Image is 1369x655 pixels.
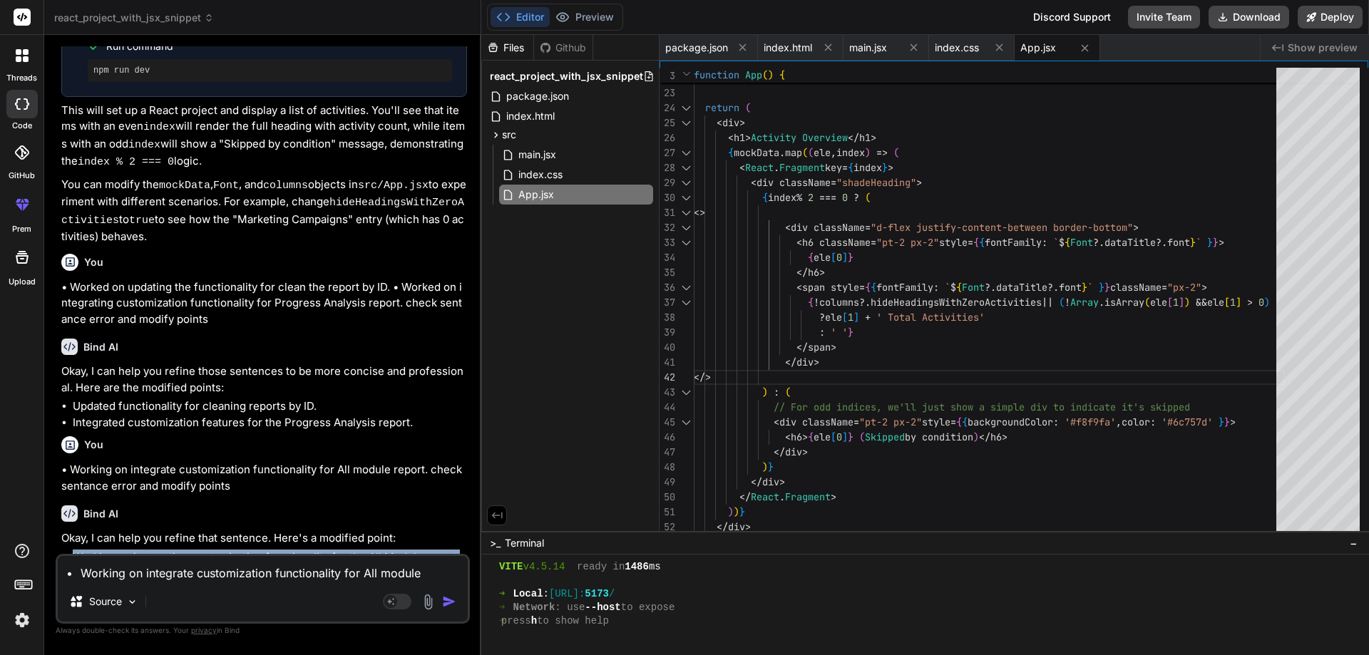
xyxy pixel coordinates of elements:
[831,176,836,189] span: =
[1047,281,1059,294] span: ?.
[84,438,103,452] h6: You
[853,416,859,428] span: =
[481,41,533,55] div: Files
[677,205,695,220] div: Click to collapse the range.
[979,430,990,443] span: </
[768,460,774,473] span: }
[933,281,939,294] span: :
[660,250,675,265] div: 34
[1059,281,1082,294] span: font
[865,430,905,443] span: Skipped
[853,161,882,174] span: index
[1042,236,1047,249] span: :
[6,72,37,84] label: threads
[808,146,814,159] span: (
[1156,236,1167,249] span: ?.
[1350,536,1358,550] span: −
[831,146,836,159] span: ,
[1104,296,1144,309] span: isArray
[73,415,467,431] li: Integrated customization features for the Progress Analysis report.
[1070,296,1099,309] span: Array
[1236,296,1241,309] span: ]
[1122,416,1150,428] span: color
[1288,41,1358,55] span: Show preview
[1247,296,1253,309] span: >
[1059,296,1065,309] span: (
[785,430,791,443] span: <
[968,236,973,249] span: =
[802,131,848,144] span: Overview
[1219,236,1224,249] span: >
[774,401,1059,413] span: // For odd indices, we'll just show a simple div t
[143,121,175,133] code: index
[705,101,739,114] span: return
[1298,6,1363,29] button: Deploy
[796,356,814,368] span: div
[517,146,558,163] span: main.jsx
[128,139,160,151] code: index
[1133,221,1139,234] span: >
[1128,6,1200,29] button: Invite Team
[1219,416,1224,428] span: }
[922,416,950,428] span: style
[665,41,728,55] span: package.json
[550,7,620,27] button: Preview
[1002,430,1007,443] span: >
[660,68,675,83] span: 3
[505,88,570,105] span: package.json
[796,266,808,279] span: </
[490,69,643,83] span: react_project_with_jsx_snippet
[791,221,865,234] span: div className
[106,39,452,53] span: Run command
[745,131,751,144] span: >
[802,146,808,159] span: (
[848,131,859,144] span: </
[808,191,814,204] span: 2
[660,190,675,205] div: 30
[660,460,675,475] div: 48
[1150,296,1167,309] span: ele
[819,266,825,279] span: >
[859,281,865,294] span: =
[819,296,859,309] span: columns
[825,311,842,324] span: ele
[808,430,814,443] span: {
[831,251,836,264] span: [
[491,7,550,27] button: Editor
[1167,236,1190,249] span: font
[660,130,675,145] div: 26
[935,41,979,55] span: index.css
[796,341,808,354] span: </
[1184,296,1190,309] span: )
[802,445,808,458] span: >
[859,296,871,309] span: ?.
[694,371,711,383] span: </>
[213,180,239,192] code: Font
[1070,236,1093,249] span: Font
[1110,281,1162,294] span: className
[996,281,1047,294] span: dataTitle
[694,68,739,81] span: function
[1230,416,1236,428] span: >
[677,115,695,130] div: Click to collapse the range.
[768,191,796,204] span: index
[677,280,695,295] div: Click to collapse the range.
[358,180,429,192] code: src/App.jsx
[660,445,675,460] div: 47
[768,68,774,81] span: )
[831,341,836,354] span: >
[814,146,831,159] span: ele
[84,255,103,269] h6: You
[660,265,675,280] div: 35
[1065,236,1070,249] span: {
[842,161,848,174] span: =
[1065,296,1070,309] span: !
[660,415,675,430] div: 45
[1059,401,1190,413] span: o indicate it's skipped
[54,11,214,25] span: react_project_with_jsx_snippet
[774,416,779,428] span: <
[1167,281,1201,294] span: "px-2"
[734,146,779,159] span: mockData
[871,296,1042,309] span: hideHeadingsWithZeroActivities
[1167,296,1173,309] span: [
